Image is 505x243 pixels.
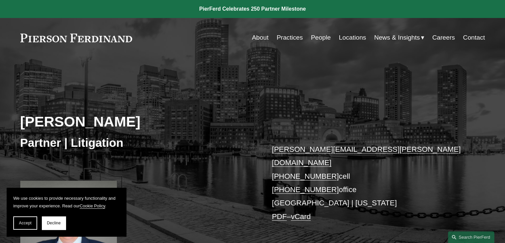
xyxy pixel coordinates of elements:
button: Accept [13,216,37,230]
a: [PERSON_NAME][EMAIL_ADDRESS][PERSON_NAME][DOMAIN_NAME] [272,145,461,167]
a: PDF [272,212,287,221]
h3: Partner | Litigation [20,135,253,150]
a: Locations [339,31,366,44]
a: Contact [463,31,485,44]
a: folder dropdown [374,31,424,44]
a: [PHONE_NUMBER] [272,185,339,194]
a: Careers [432,31,455,44]
button: Decline [42,216,66,230]
a: About [252,31,269,44]
span: Accept [19,221,32,225]
a: vCard [291,212,311,221]
section: Cookie banner [7,188,126,236]
a: Search this site [448,231,494,243]
a: Practices [277,31,303,44]
p: cell office [GEOGRAPHIC_DATA] | [US_STATE] – [272,143,465,223]
a: People [311,31,331,44]
span: News & Insights [374,32,420,44]
h2: [PERSON_NAME] [20,113,253,130]
a: [PHONE_NUMBER] [272,172,339,180]
span: Decline [47,221,61,225]
a: Cookie Policy [80,203,105,208]
p: We use cookies to provide necessary functionality and improve your experience. Read our . [13,194,120,210]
